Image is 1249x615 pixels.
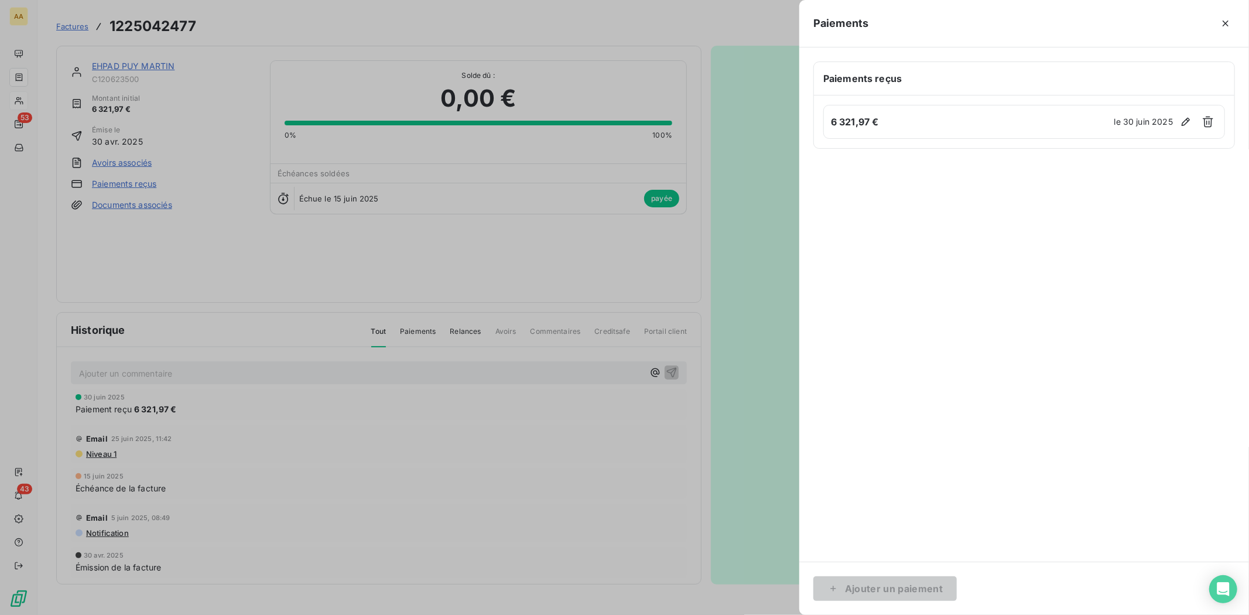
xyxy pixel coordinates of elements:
[813,576,957,601] button: Ajouter un paiement
[823,71,1225,86] h6: Paiements reçus
[831,115,1111,129] h6: 6 321,97 €
[1114,116,1173,128] span: le 30 juin 2025
[813,15,868,32] h5: Paiements
[1209,575,1237,603] div: Open Intercom Messenger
